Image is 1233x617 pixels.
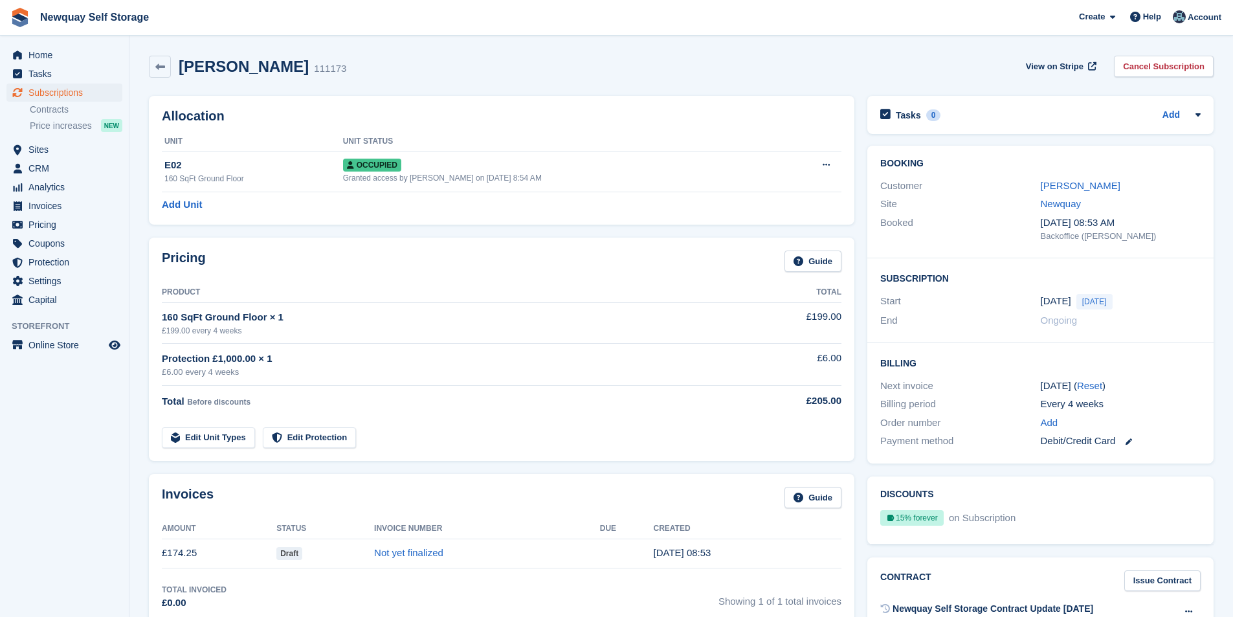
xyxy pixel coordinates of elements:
a: menu [6,216,122,234]
div: Protection £1,000.00 × 1 [162,352,737,366]
time: 2025-09-30 07:53:30 UTC [653,547,711,558]
a: Preview store [107,337,122,353]
a: menu [6,336,122,354]
a: Guide [784,251,841,272]
th: Total [737,282,841,303]
div: Payment method [880,434,1040,449]
div: E02 [164,158,343,173]
h2: Discounts [880,489,1201,500]
th: Invoice Number [374,519,600,539]
div: 160 SqFt Ground Floor × 1 [162,310,737,325]
img: Colette Pearce [1173,10,1186,23]
div: Next invoice [880,379,1040,394]
div: £6.00 every 4 weeks [162,366,737,379]
a: Not yet finalized [374,547,443,558]
div: Newquay Self Storage Contract Update [DATE] [893,602,1093,616]
a: Edit Unit Types [162,427,255,449]
span: on Subscription [946,512,1016,523]
span: Online Store [28,336,106,354]
a: Cancel Subscription [1114,56,1214,77]
h2: Allocation [162,109,841,124]
span: Home [28,46,106,64]
td: £199.00 [737,302,841,343]
div: Start [880,294,1040,309]
div: Order number [880,416,1040,431]
a: menu [6,159,122,177]
span: Total [162,396,184,407]
span: CRM [28,159,106,177]
h2: [PERSON_NAME] [179,58,309,75]
a: Newquay [1041,198,1082,209]
div: Backoffice ([PERSON_NAME]) [1041,230,1201,243]
span: Sites [28,140,106,159]
span: Occupied [343,159,401,172]
span: Analytics [28,178,106,196]
div: [DATE] ( ) [1041,379,1201,394]
th: Due [600,519,654,539]
th: Created [653,519,841,539]
a: Add [1162,108,1180,123]
a: menu [6,291,122,309]
a: menu [6,197,122,215]
a: menu [6,46,122,64]
div: [DATE] 08:53 AM [1041,216,1201,230]
a: Newquay Self Storage [35,6,154,28]
span: Capital [28,291,106,309]
a: menu [6,84,122,102]
div: Every 4 weeks [1041,397,1201,412]
div: £205.00 [737,394,841,409]
span: [DATE] [1076,294,1113,309]
a: Guide [784,487,841,508]
span: Help [1143,10,1161,23]
th: Status [276,519,374,539]
div: Booked [880,216,1040,243]
a: Add Unit [162,197,202,212]
span: View on Stripe [1026,60,1083,73]
div: £199.00 every 4 weeks [162,325,737,337]
div: 111173 [314,62,346,76]
span: Create [1079,10,1105,23]
a: Edit Protection [263,427,356,449]
time: 2025-09-30 00:00:00 UTC [1041,294,1071,309]
div: Site [880,197,1040,212]
h2: Contract [880,570,931,592]
th: Product [162,282,737,303]
span: Showing 1 of 1 total invoices [718,584,841,611]
span: Invoices [28,197,106,215]
div: Granted access by [PERSON_NAME] on [DATE] 8:54 AM [343,172,782,184]
span: Account [1188,11,1221,24]
img: stora-icon-8386f47178a22dfd0bd8f6a31ec36ba5ce8667c1dd55bd0f319d3a0aa187defe.svg [10,8,30,27]
div: 160 SqFt Ground Floor [164,173,343,185]
span: Price increases [30,120,92,132]
div: Total Invoiced [162,584,227,596]
a: View on Stripe [1021,56,1099,77]
td: £174.25 [162,539,276,568]
div: 0 [926,109,941,121]
a: Reset [1077,380,1102,391]
td: £6.00 [737,344,841,386]
a: Issue Contract [1124,570,1201,592]
h2: Tasks [896,109,921,121]
span: Draft [276,547,302,560]
a: Add [1041,416,1058,431]
div: Billing period [880,397,1040,412]
span: Settings [28,272,106,290]
a: menu [6,140,122,159]
h2: Subscription [880,271,1201,284]
a: menu [6,178,122,196]
div: Debit/Credit Card [1041,434,1201,449]
a: menu [6,65,122,83]
h2: Booking [880,159,1201,169]
span: Ongoing [1041,315,1078,326]
a: Contracts [30,104,122,116]
span: Subscriptions [28,84,106,102]
th: Unit Status [343,131,782,152]
span: Before discounts [187,398,250,407]
span: Tasks [28,65,106,83]
a: menu [6,253,122,271]
a: menu [6,234,122,252]
div: Customer [880,179,1040,194]
span: Storefront [12,320,129,333]
div: 15% forever [880,510,944,526]
span: Pricing [28,216,106,234]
